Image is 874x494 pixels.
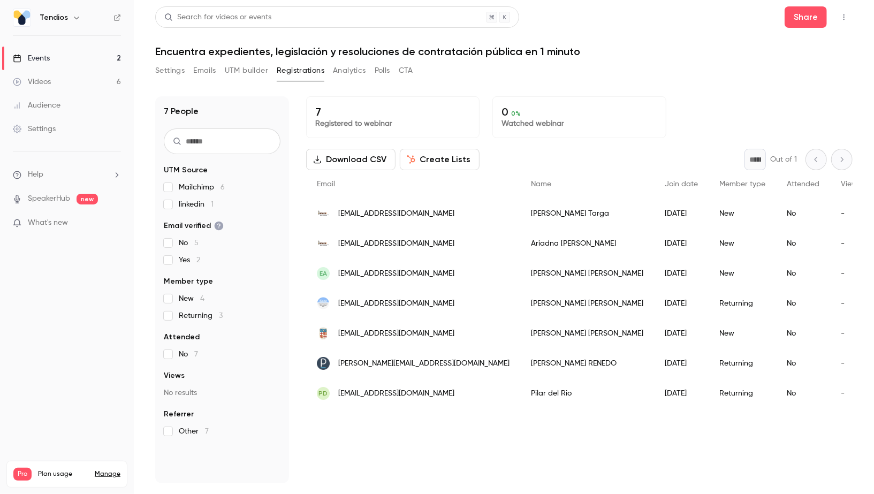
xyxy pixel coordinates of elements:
div: - [830,229,871,259]
span: [EMAIL_ADDRESS][DOMAIN_NAME] [338,208,454,219]
span: 2 [196,256,200,264]
div: - [830,259,871,288]
span: 5 [194,239,199,247]
span: Plan usage [38,470,88,478]
p: 0 [501,105,657,118]
span: Member type [719,180,765,188]
div: - [830,288,871,318]
span: linkedin [179,199,214,210]
img: gss.cat [317,297,330,310]
p: Registered to webinar [315,118,470,129]
p: No results [164,387,280,398]
div: Settings [13,124,56,134]
span: Referrer [164,409,194,420]
p: Out of 1 [770,154,797,165]
span: Views [841,180,861,188]
button: Create Lists [400,149,480,170]
div: New [709,259,776,288]
span: [EMAIL_ADDRESS][DOMAIN_NAME] [338,268,454,279]
span: 7 [194,351,198,358]
div: No [776,259,830,288]
span: Yes [179,255,200,265]
h6: Tendios [40,12,68,23]
div: - [830,199,871,229]
span: New [179,293,204,304]
div: Returning [709,348,776,378]
img: il3.ub.edu [317,327,330,340]
span: [EMAIL_ADDRESS][DOMAIN_NAME] [338,388,454,399]
p: Watched webinar [501,118,657,129]
div: [DATE] [654,378,709,408]
div: New [709,318,776,348]
button: CTA [399,62,413,79]
img: iphes.cat [317,237,330,250]
span: No [179,349,198,360]
div: - [830,348,871,378]
button: Polls [375,62,390,79]
span: Attended [787,180,819,188]
div: [DATE] [654,288,709,318]
div: [DATE] [654,199,709,229]
h1: Encuentra expedientes, legislación y resoluciones de contratación pública en 1 minuto [155,45,853,58]
div: Pilar del Rio [520,378,654,408]
span: Member type [164,276,213,287]
img: iphes.cat [317,207,330,220]
span: Pro [13,468,32,481]
span: Views [164,370,185,381]
span: [EMAIL_ADDRESS][DOMAIN_NAME] [338,328,454,339]
div: Audience [13,100,60,111]
div: [PERSON_NAME] RENEDO [520,348,654,378]
div: No [776,318,830,348]
span: Other [179,426,209,437]
h1: 7 People [164,105,199,118]
span: Help [28,169,43,180]
div: No [776,229,830,259]
button: Settings [155,62,185,79]
button: Analytics [333,62,366,79]
button: Download CSV [306,149,396,170]
span: Join date [665,180,698,188]
span: 4 [200,295,204,302]
div: [DATE] [654,348,709,378]
span: What's new [28,217,68,229]
span: Returning [179,310,223,321]
div: [PERSON_NAME] Targa [520,199,654,229]
div: - [830,378,871,408]
span: 0 % [511,110,521,117]
span: [EMAIL_ADDRESS][DOMAIN_NAME] [338,298,454,309]
span: [PERSON_NAME][EMAIL_ADDRESS][DOMAIN_NAME] [338,358,510,369]
span: Name [531,180,551,188]
span: Mailchimp [179,182,225,193]
span: 1 [211,201,214,208]
img: ayto-arroyomolinos.org [317,357,330,370]
p: 7 [315,105,470,118]
div: [PERSON_NAME] [PERSON_NAME] [520,259,654,288]
div: Ariadna [PERSON_NAME] [520,229,654,259]
button: Share [785,6,827,28]
span: Pd [319,389,328,398]
span: Email [317,180,335,188]
div: Returning [709,378,776,408]
li: help-dropdown-opener [13,169,121,180]
div: [DATE] [654,259,709,288]
span: UTM Source [164,165,208,176]
span: Email verified [164,221,224,231]
button: UTM builder [225,62,268,79]
a: SpeakerHub [28,193,70,204]
div: [DATE] [654,318,709,348]
div: Videos [13,77,51,87]
div: [PERSON_NAME] [PERSON_NAME] [520,318,654,348]
span: [EMAIL_ADDRESS][DOMAIN_NAME] [338,238,454,249]
div: [PERSON_NAME] [PERSON_NAME] [520,288,654,318]
span: 6 [221,184,225,191]
span: 3 [219,312,223,320]
span: 7 [205,428,209,435]
div: New [709,229,776,259]
a: Manage [95,470,120,478]
button: Emails [193,62,216,79]
div: No [776,288,830,318]
section: facet-groups [164,165,280,437]
div: No [776,348,830,378]
div: No [776,378,830,408]
div: Returning [709,288,776,318]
